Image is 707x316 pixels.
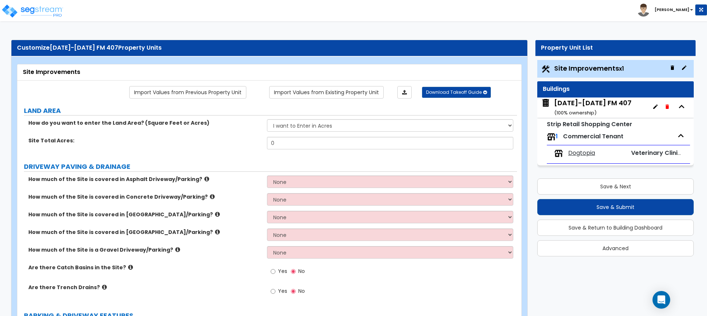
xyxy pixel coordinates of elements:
input: Yes [271,287,275,295]
label: DRIVEWAY PAVING & DRAINAGE [24,162,517,171]
div: Property Unit List [541,44,690,52]
a: Import the dynamic attribute values from existing properties. [269,86,384,99]
i: click for more info! [175,247,180,252]
label: How much of the Site is covered in Asphalt Driveway/Parking? [28,175,261,183]
label: How much of the Site is covered in Concrete Driveway/Parking? [28,193,261,200]
div: Buildings [543,85,688,93]
div: Customize Property Units [17,44,522,52]
small: ( 100 % ownership) [554,109,597,116]
span: 1 [556,132,558,141]
span: Download Takeoff Guide [426,89,482,95]
label: How much of the Site is covered in [GEOGRAPHIC_DATA]/Parking? [28,211,261,218]
button: Save & Next [537,178,694,195]
span: Site Improvements [554,64,624,73]
button: Save & Submit [537,199,694,215]
span: No [298,287,305,295]
div: Open Intercom Messenger [653,291,670,309]
span: 1800-1860 FM 407 [541,98,632,117]
span: [DATE]-[DATE] FM 407 [50,43,118,52]
i: click for more info! [215,212,220,217]
small: Strip Retail Shopping Center [547,120,632,128]
div: [DATE]-[DATE] FM 407 [554,98,632,117]
img: avatar.png [637,4,650,17]
i: click for more info! [102,284,107,290]
i: click for more info! [215,229,220,235]
i: click for more info! [204,176,209,182]
img: tenants.png [554,149,563,158]
label: Are there Catch Basins in the Site? [28,264,261,271]
div: Site Improvements [23,68,516,77]
button: Save & Return to Building Dashboard [537,220,694,236]
input: No [291,267,296,276]
i: click for more info! [128,264,133,270]
button: Download Takeoff Guide [422,87,491,98]
span: Veterinary Clinic Tenant [631,149,704,157]
img: building.svg [541,98,551,108]
span: Yes [278,267,287,275]
label: How do you want to enter the Land Area? (Square Feet or Acres) [28,119,261,127]
i: click for more info! [210,194,215,199]
img: logo_pro_r.png [1,4,64,18]
button: Advanced [537,240,694,256]
small: x1 [619,65,624,72]
input: Yes [271,267,275,276]
span: Dogtopia [568,149,595,157]
span: Yes [278,287,287,295]
span: Commercial Tenant [563,132,623,141]
label: How much of the Site is covered in [GEOGRAPHIC_DATA]/Parking? [28,228,261,236]
img: tenants.png [547,132,556,141]
label: Are there Trench Drains? [28,284,261,291]
input: No [291,287,296,295]
a: Import the dynamic attributes value through Excel sheet [397,86,412,99]
b: [PERSON_NAME] [655,7,689,13]
label: How much of the Site is a Gravel Driveway/Parking? [28,246,261,253]
span: No [298,267,305,275]
label: LAND AREA [24,106,517,116]
a: Import the dynamic attribute values from previous properties. [129,86,246,99]
img: Construction.png [541,64,551,74]
label: Site Total Acres: [28,137,261,144]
